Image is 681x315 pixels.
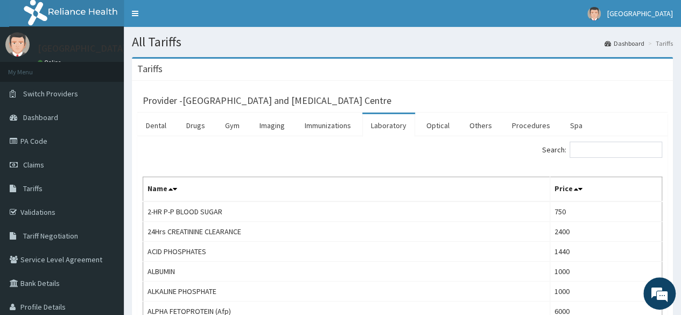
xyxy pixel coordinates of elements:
span: Tariff Negotiation [23,231,78,241]
td: 24Hrs CREATININE CLEARANCE [143,222,550,242]
a: Imaging [251,114,293,137]
input: Search: [570,142,662,158]
th: Name [143,177,550,202]
img: User Image [587,7,601,20]
span: Claims [23,160,44,170]
a: Gym [216,114,248,137]
a: Spa [561,114,591,137]
a: Others [461,114,501,137]
td: 750 [550,201,662,222]
img: User Image [5,32,30,57]
span: Switch Providers [23,89,78,99]
li: Tariffs [645,39,673,48]
span: Tariffs [23,184,43,193]
td: ALBUMIN [143,262,550,282]
span: [GEOGRAPHIC_DATA] [607,9,673,18]
td: ALKALINE PHOSPHATE [143,282,550,302]
td: 2-HR P-P BLOOD SUGAR [143,201,550,222]
td: 2400 [550,222,662,242]
td: ACID PHOSPHATES [143,242,550,262]
span: Dashboard [23,113,58,122]
a: Online [38,59,64,66]
th: Price [550,177,662,202]
p: [GEOGRAPHIC_DATA] [38,44,127,53]
label: Search: [542,142,662,158]
a: Optical [418,114,458,137]
a: Procedures [503,114,559,137]
a: Laboratory [362,114,415,137]
td: 1440 [550,242,662,262]
a: Dashboard [605,39,644,48]
a: Drugs [178,114,214,137]
h3: Provider - [GEOGRAPHIC_DATA] and [MEDICAL_DATA] Centre [143,96,391,106]
a: Dental [137,114,175,137]
td: 1000 [550,282,662,302]
td: 1000 [550,262,662,282]
h3: Tariffs [137,64,163,74]
h1: All Tariffs [132,35,673,49]
a: Immunizations [296,114,360,137]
